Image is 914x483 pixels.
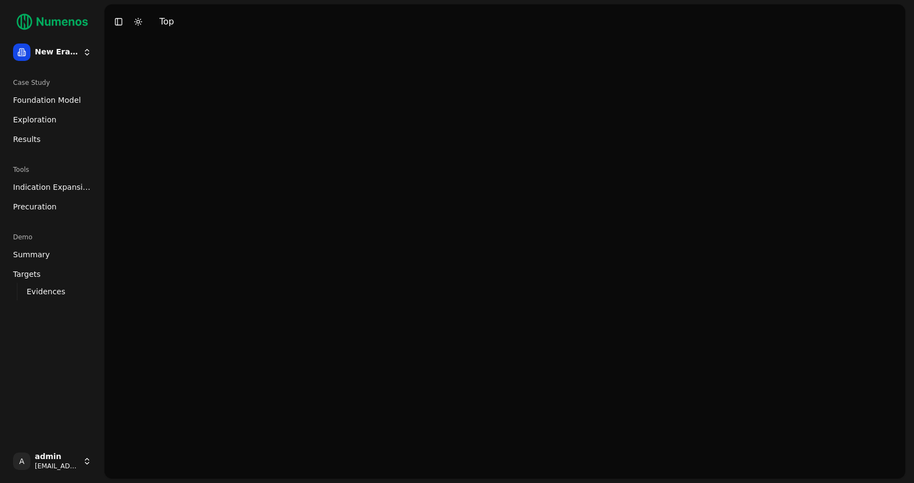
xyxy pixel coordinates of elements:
[13,269,41,280] span: Targets
[9,161,96,178] div: Tools
[9,228,96,246] div: Demo
[9,74,96,91] div: Case Study
[13,134,41,145] span: Results
[35,462,78,470] span: [EMAIL_ADDRESS]
[22,284,83,299] a: Evidences
[13,114,57,125] span: Exploration
[35,452,78,462] span: admin
[35,47,78,57] span: New Era Therapeutics
[13,182,91,193] span: Indication Expansion
[9,178,96,196] a: Indication Expansion
[9,265,96,283] a: Targets
[9,198,96,215] a: Precuration
[9,9,96,35] img: Numenos
[9,246,96,263] a: Summary
[159,15,174,28] div: Top
[13,95,81,106] span: Foundation Model
[9,91,96,109] a: Foundation Model
[13,201,57,212] span: Precuration
[9,131,96,148] a: Results
[9,39,96,65] button: New Era Therapeutics
[27,286,65,297] span: Evidences
[13,453,30,470] span: A
[9,111,96,128] a: Exploration
[9,448,96,474] button: Aadmin[EMAIL_ADDRESS]
[13,249,50,260] span: Summary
